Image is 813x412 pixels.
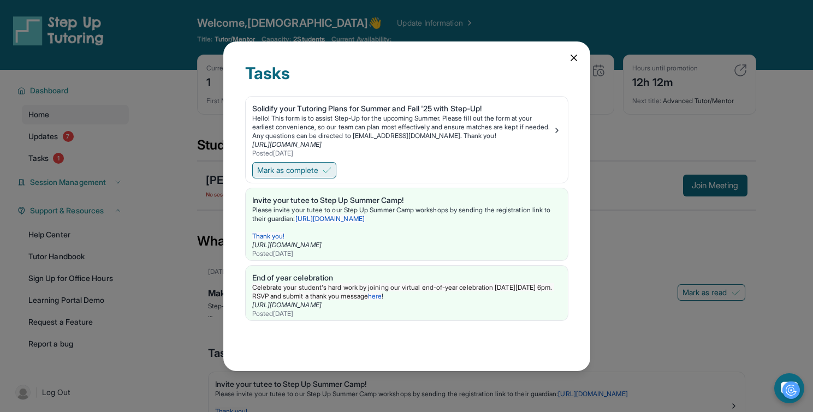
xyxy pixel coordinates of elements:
[252,272,561,283] div: End of year celebration
[252,149,553,158] div: Posted [DATE]
[252,206,561,223] p: Please invite your tutee to our Step Up Summer Camp workshops by sending the registration link to...
[252,232,285,240] span: Thank you!
[246,188,568,260] a: Invite your tutee to Step Up Summer Camp!Please invite your tutee to our Step Up Summer Camp work...
[252,309,561,318] div: Posted [DATE]
[252,162,336,178] button: Mark as complete
[246,97,568,160] a: Solidify your Tutoring Plans for Summer and Fall '25 with Step-Up!Hello! This form is to assist S...
[252,195,561,206] div: Invite your tutee to Step Up Summer Camp!
[245,63,568,96] div: Tasks
[323,166,331,175] img: Mark as complete
[252,103,553,114] div: Solidify your Tutoring Plans for Summer and Fall '25 with Step-Up!
[252,283,561,301] p: !
[368,292,382,300] a: here
[295,214,365,223] a: [URL][DOMAIN_NAME]
[252,283,554,300] span: Celebrate your student's hard work by joining our virtual end-of-year celebration [DATE][DATE] 6p...
[252,241,322,249] a: [URL][DOMAIN_NAME]
[252,249,561,258] div: Posted [DATE]
[246,266,568,320] a: End of year celebrationCelebrate your student's hard work by joining our virtual end-of-year cele...
[252,114,553,140] p: Hello! This form is to assist Step-Up for the upcoming Summer. Please fill out the form at your e...
[252,140,322,148] a: [URL][DOMAIN_NAME]
[774,373,804,403] button: chat-button
[257,165,318,176] span: Mark as complete
[252,301,322,309] a: [URL][DOMAIN_NAME]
